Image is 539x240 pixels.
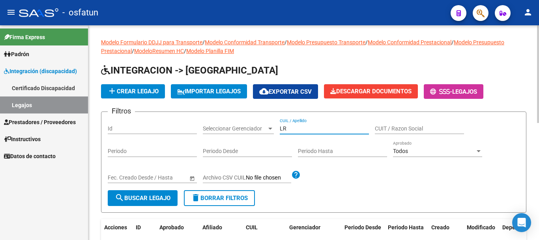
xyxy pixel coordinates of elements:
[259,88,312,95] span: Exportar CSV
[62,4,98,21] span: - osfatun
[344,224,381,231] span: Periodo Desde
[6,8,16,17] mat-icon: menu
[512,213,531,232] div: Open Intercom Messenger
[101,84,165,98] button: Crear Legajo
[287,39,365,45] a: Modelo Presupuesto Transporte
[368,39,451,45] a: Modelo Conformidad Prestacional
[4,118,76,127] span: Prestadores / Proveedores
[259,87,269,96] mat-icon: cloud_download
[104,224,127,231] span: Acciones
[171,84,247,98] button: IMPORTAR LEGAJOS
[4,152,56,161] span: Datos de contacto
[101,65,278,76] span: INTEGRACION -> [GEOGRAPHIC_DATA]
[502,224,535,231] span: Dependencia
[108,174,132,181] input: Start date
[289,224,320,231] span: Gerenciador
[430,88,452,95] span: -
[159,224,184,231] span: Aprobado
[107,88,159,95] span: Crear Legajo
[177,88,241,95] span: IMPORTAR LEGAJOS
[388,224,424,231] span: Periodo Hasta
[452,88,477,95] span: Legajos
[203,125,267,132] span: Seleccionar Gerenciador
[101,39,202,45] a: Modelo Formulario DDJJ para Transporte
[393,148,408,154] span: Todos
[253,84,318,99] button: Exportar CSV
[324,84,418,98] button: Descargar Documentos
[467,224,495,231] span: Modificado
[203,174,246,181] span: Archivo CSV CUIL
[188,174,196,182] button: Open calendar
[4,67,77,76] span: Integración (discapacidad)
[523,8,533,17] mat-icon: person
[291,170,301,180] mat-icon: help
[115,195,170,202] span: Buscar Legajo
[424,84,483,99] button: -Legajos
[431,224,449,231] span: Creado
[330,88,412,95] span: Descargar Documentos
[246,174,291,181] input: Archivo CSV CUIL
[184,190,255,206] button: Borrar Filtros
[107,86,117,96] mat-icon: add
[4,50,29,59] span: Padrón
[136,224,141,231] span: ID
[108,106,135,117] h3: Filtros
[108,190,178,206] button: Buscar Legajo
[205,39,284,45] a: Modelo Conformidad Transporte
[186,48,234,54] a: Modelo Planilla FIM
[139,174,178,181] input: End date
[4,135,41,144] span: Instructivos
[134,48,184,54] a: ModeloResumen HC
[202,224,222,231] span: Afiliado
[191,193,200,202] mat-icon: delete
[191,195,248,202] span: Borrar Filtros
[4,33,45,42] span: Firma Express
[115,193,124,202] mat-icon: search
[246,224,258,231] span: CUIL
